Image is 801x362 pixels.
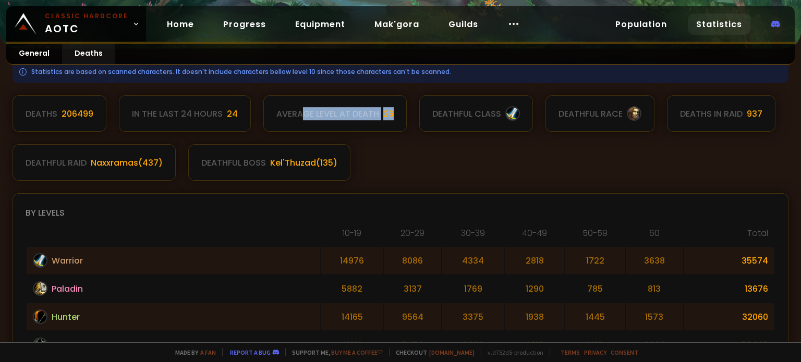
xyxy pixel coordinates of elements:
[62,44,115,64] a: Deaths
[389,348,475,356] span: Checkout
[52,339,79,352] span: Rogue
[6,44,62,64] a: General
[384,275,441,302] td: 3137
[366,14,428,35] a: Mak'gora
[680,107,743,120] div: Deaths in raid
[505,275,564,302] td: 1290
[559,107,623,120] div: deathful race
[276,107,379,120] div: Average level at death
[626,331,683,358] td: 2260
[159,14,202,35] a: Home
[321,247,383,274] td: 14976
[62,107,93,120] div: 206499
[321,227,383,246] th: 10-19
[481,348,543,356] span: v. d752d5 - production
[45,11,128,21] small: Classic Hardcore
[565,247,625,274] td: 1722
[747,107,762,120] div: 937
[684,247,774,274] td: 35574
[384,247,441,274] td: 8086
[384,303,441,330] td: 9564
[565,275,625,302] td: 785
[321,331,383,358] td: 12131
[321,275,383,302] td: 5882
[26,107,57,120] div: Deaths
[684,275,774,302] td: 13676
[688,14,750,35] a: Statistics
[684,303,774,330] td: 32060
[6,6,146,42] a: Classic HardcoreAOTC
[440,14,487,35] a: Guilds
[626,275,683,302] td: 813
[432,107,501,120] div: deathful class
[227,107,238,120] div: 24
[505,303,564,330] td: 1938
[230,348,271,356] a: Report a bug
[565,303,625,330] td: 1445
[201,156,266,169] div: deathful boss
[626,247,683,274] td: 3638
[132,107,223,120] div: In the last 24 hours
[287,14,354,35] a: Equipment
[13,61,788,83] div: Statistics are based on scanned characters. It doesn't include characters bellow level 10 since t...
[429,348,475,356] a: [DOMAIN_NAME]
[26,156,87,169] div: deathful raid
[565,331,625,358] td: 1618
[442,303,504,330] td: 3375
[684,227,774,246] th: Total
[270,156,337,169] div: Kel'Thuzad ( 135 )
[321,303,383,330] td: 14165
[565,227,625,246] th: 50-59
[442,227,504,246] th: 30-39
[215,14,274,35] a: Progress
[607,14,675,35] a: Population
[442,331,504,358] td: 2969
[505,247,564,274] td: 2818
[26,206,775,219] div: By levels
[52,254,83,267] span: Warrior
[442,247,504,274] td: 4334
[611,348,638,356] a: Consent
[384,331,441,358] td: 5450
[200,348,216,356] a: a fan
[52,310,80,323] span: Hunter
[91,156,163,169] div: Naxxramas ( 437 )
[45,11,128,36] span: AOTC
[626,227,683,246] th: 60
[442,275,504,302] td: 1769
[505,331,564,358] td: 2012
[52,282,83,295] span: Paladin
[505,227,564,246] th: 40-49
[384,227,441,246] th: 20-29
[169,348,216,356] span: Made by
[561,348,580,356] a: Terms
[285,348,383,356] span: Support me,
[331,348,383,356] a: Buy me a coffee
[626,303,683,330] td: 1573
[684,331,774,358] td: 26440
[383,107,394,120] div: 26
[584,348,606,356] a: Privacy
